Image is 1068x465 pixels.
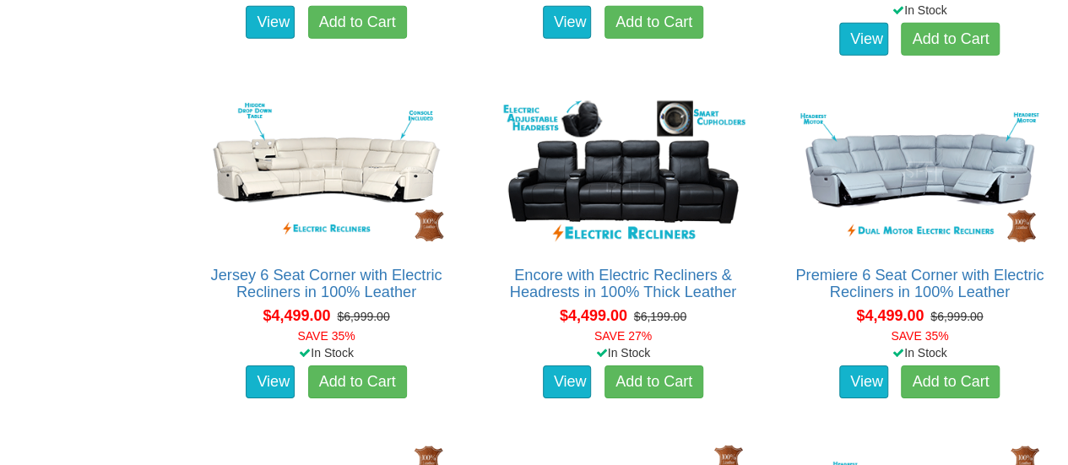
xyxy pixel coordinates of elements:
[594,329,652,343] font: SAVE 27%
[794,95,1046,250] img: Premiere 6 Seat Corner with Electric Recliners in 100% Leather
[604,365,703,399] a: Add to Cart
[484,344,762,361] div: In Stock
[781,344,1059,361] div: In Stock
[604,6,703,40] a: Add to Cart
[337,310,389,323] del: $6,999.00
[246,365,295,399] a: View
[891,329,948,343] font: SAVE 35%
[308,365,407,399] a: Add to Cart
[781,2,1059,19] div: In Stock
[297,329,355,343] font: SAVE 35%
[901,23,1000,57] a: Add to Cart
[187,344,465,361] div: In Stock
[543,365,592,399] a: View
[496,95,749,250] img: Encore with Electric Recliners & Headrests in 100% Thick Leather
[308,6,407,40] a: Add to Cart
[795,267,1044,300] a: Premiere 6 Seat Corner with Electric Recliners in 100% Leather
[560,307,627,324] span: $4,499.00
[930,310,983,323] del: $6,999.00
[901,365,1000,399] a: Add to Cart
[543,6,592,40] a: View
[211,267,442,300] a: Jersey 6 Seat Corner with Electric Recliners in 100% Leather
[200,95,453,250] img: Jersey 6 Seat Corner with Electric Recliners in 100% Leather
[839,365,888,399] a: View
[634,310,686,323] del: $6,199.00
[510,267,737,300] a: Encore with Electric Recliners & Headrests in 100% Thick Leather
[856,307,924,324] span: $4,499.00
[263,307,330,324] span: $4,499.00
[246,6,295,40] a: View
[839,23,888,57] a: View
